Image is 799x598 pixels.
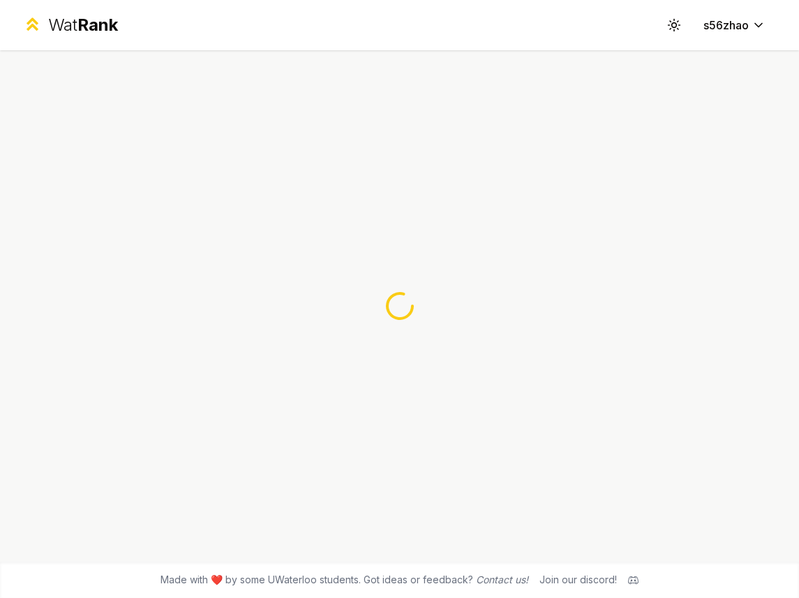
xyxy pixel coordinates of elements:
[703,17,749,34] span: s56zhao
[692,13,777,38] button: s56zhao
[160,573,528,587] span: Made with ❤️ by some UWaterloo students. Got ideas or feedback?
[539,573,617,587] div: Join our discord!
[22,14,118,36] a: WatRank
[77,15,118,35] span: Rank
[476,574,528,585] a: Contact us!
[48,14,118,36] div: Wat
